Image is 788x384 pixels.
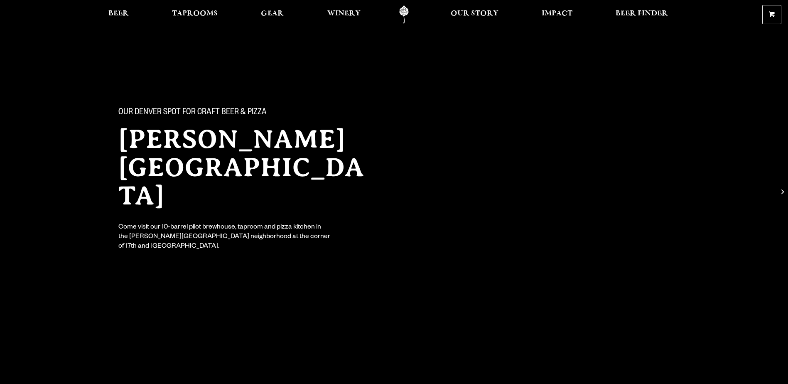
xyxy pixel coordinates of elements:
div: Come visit our 10-barrel pilot brewhouse, taproom and pizza kitchen in the [PERSON_NAME][GEOGRAPH... [118,223,331,252]
a: Taprooms [167,5,223,24]
span: Our Story [451,10,498,17]
a: Beer Finder [610,5,673,24]
span: Beer [108,10,129,17]
a: Winery [322,5,366,24]
span: Impact [542,10,572,17]
a: Odell Home [388,5,420,24]
span: Our Denver spot for craft beer & pizza [118,108,267,118]
a: Gear [255,5,289,24]
span: Taprooms [172,10,218,17]
span: Beer Finder [616,10,668,17]
h2: [PERSON_NAME][GEOGRAPHIC_DATA] [118,125,378,210]
span: Gear [261,10,284,17]
a: Our Story [445,5,504,24]
a: Beer [103,5,134,24]
span: Winery [327,10,361,17]
a: Impact [536,5,578,24]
